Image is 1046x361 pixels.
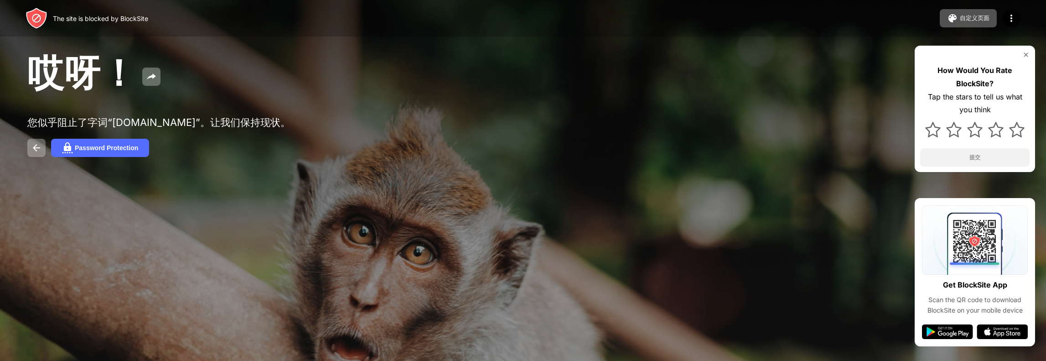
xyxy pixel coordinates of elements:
[946,122,962,137] img: star.svg
[146,71,157,82] img: share.svg
[943,278,1007,292] div: Get BlockSite App
[62,142,73,153] img: password.svg
[27,246,243,351] iframe: Banner
[1009,122,1025,137] img: star.svg
[51,139,149,157] button: Password Protection
[988,122,1004,137] img: star.svg
[947,13,958,24] img: pallet.svg
[27,116,309,130] div: 您似乎阻止了字词“[DOMAIN_NAME]”。让我们保持现状。
[1006,13,1017,24] img: menu-icon.svg
[967,122,983,137] img: star.svg
[920,64,1030,90] div: How Would You Rate BlockSite?
[920,90,1030,117] div: Tap the stars to tell us what you think
[1022,51,1030,58] img: rate-us-close.svg
[940,9,997,27] button: 自定义页面
[26,7,47,29] img: header-logo.svg
[920,148,1030,167] button: 提交
[922,324,973,339] img: google-play.svg
[922,295,1028,315] div: Scan the QR code to download BlockSite on your mobile device
[925,122,941,137] img: star.svg
[922,205,1028,275] img: qrcode.svg
[53,15,148,22] div: The site is blocked by BlockSite
[960,14,989,22] div: 自定义页面
[27,50,137,94] span: 哎呀！
[75,144,138,152] div: Password Protection
[977,324,1028,339] img: app-store.svg
[31,142,42,153] img: back.svg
